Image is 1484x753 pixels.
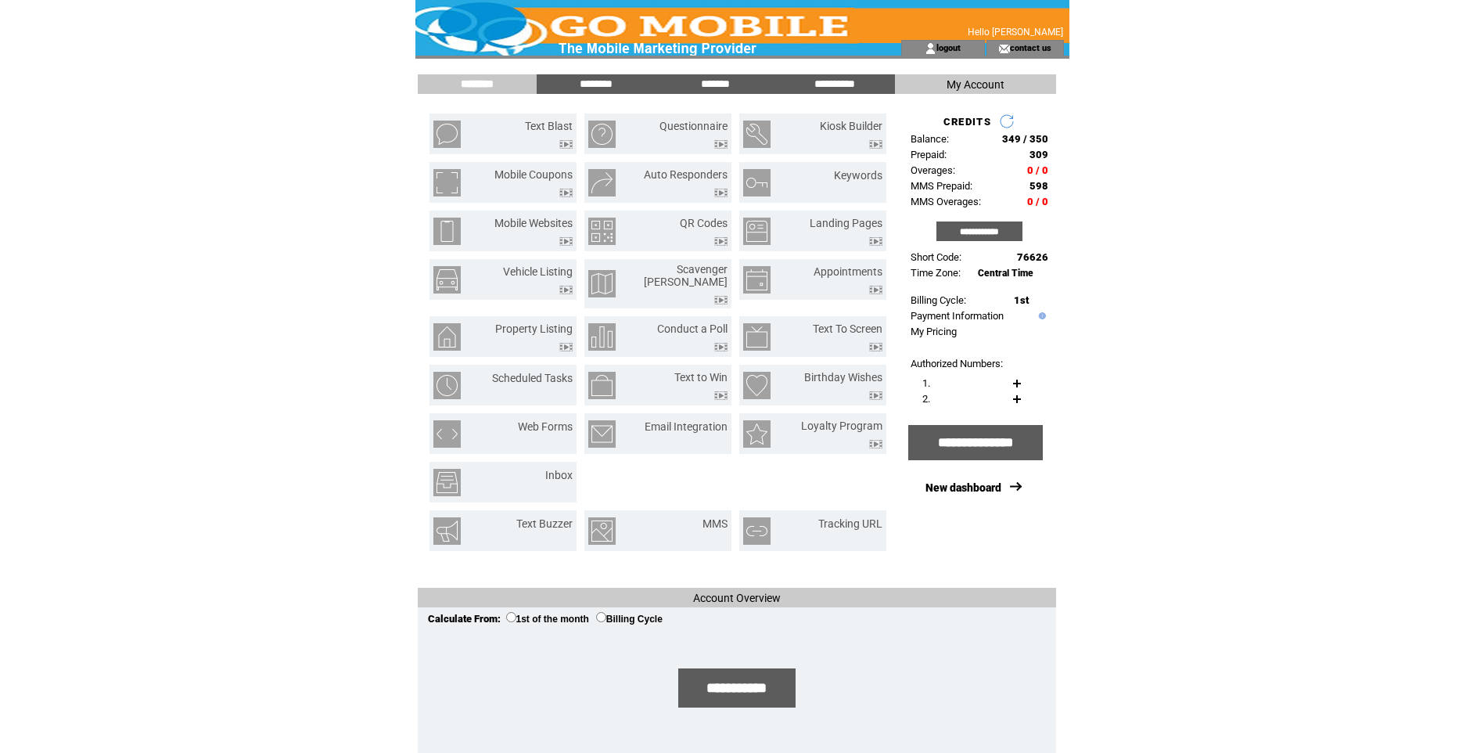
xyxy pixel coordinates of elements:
[1029,149,1048,160] span: 309
[559,237,573,246] img: video.png
[714,189,728,197] img: video.png
[657,322,728,335] a: Conduct a Poll
[968,27,1063,38] span: Hello [PERSON_NAME]
[494,168,573,181] a: Mobile Coupons
[869,343,882,351] img: video.png
[869,440,882,449] img: video.png
[702,517,728,530] a: MMS
[911,164,955,176] span: Overages:
[1010,42,1051,52] a: contact us
[674,371,728,384] a: Text to Win
[810,217,882,229] a: Landing Pages
[911,267,961,279] span: Time Zone:
[433,169,461,196] img: mobile-coupons.png
[911,196,981,207] span: MMS Overages:
[545,469,573,481] a: Inbox
[869,286,882,294] img: video.png
[1027,196,1048,207] span: 0 / 0
[911,180,972,192] span: MMS Prepaid:
[743,169,771,196] img: keywords.png
[588,323,616,351] img: conduct-a-poll.png
[925,42,936,55] img: account_icon.gif
[1002,133,1048,145] span: 349 / 350
[644,168,728,181] a: Auto Responders
[433,517,461,545] img: text-buzzer.png
[588,372,616,399] img: text-to-win.png
[659,120,728,132] a: Questionnaire
[680,217,728,229] a: QR Codes
[559,286,573,294] img: video.png
[495,322,573,335] a: Property Listing
[743,323,771,351] img: text-to-screen.png
[433,372,461,399] img: scheduled-tasks.png
[645,420,728,433] a: Email Integration
[693,592,781,604] span: Account Overview
[743,517,771,545] img: tracking-url.png
[492,372,573,384] a: Scheduled Tasks
[1014,294,1029,306] span: 1st
[743,420,771,448] img: loyalty-program.png
[433,469,461,496] img: inbox.png
[911,251,961,263] span: Short Code:
[433,218,461,245] img: mobile-websites.png
[714,237,728,246] img: video.png
[433,420,461,448] img: web-forms.png
[516,517,573,530] a: Text Buzzer
[588,169,616,196] img: auto-responders.png
[428,613,501,625] span: Calculate From:
[506,614,589,625] label: 1st of the month
[978,268,1033,279] span: Central Time
[820,120,882,132] a: Kiosk Builder
[743,218,771,245] img: landing-pages.png
[596,614,663,625] label: Billing Cycle
[714,343,728,351] img: video.png
[559,140,573,149] img: video.png
[814,265,882,278] a: Appointments
[804,371,882,384] a: Birthday Wishes
[911,149,947,160] span: Prepaid:
[998,42,1010,55] img: contact_us_icon.gif
[714,391,728,400] img: video.png
[943,116,991,128] span: CREDITS
[518,420,573,433] a: Web Forms
[936,42,961,52] a: logout
[588,517,616,545] img: mms.png
[559,189,573,197] img: video.png
[506,612,516,622] input: 1st of the month
[644,263,728,288] a: Scavenger [PERSON_NAME]
[743,121,771,148] img: kiosk-builder.png
[588,420,616,448] img: email-integration.png
[433,121,461,148] img: text-blast.png
[869,140,882,149] img: video.png
[922,377,930,389] span: 1.
[947,78,1004,91] span: My Account
[834,169,882,182] a: Keywords
[818,517,882,530] a: Tracking URL
[714,296,728,304] img: video.png
[588,121,616,148] img: questionnaire.png
[869,391,882,400] img: video.png
[911,310,1004,322] a: Payment Information
[559,343,573,351] img: video.png
[743,266,771,294] img: appointments.png
[911,326,957,337] a: My Pricing
[911,294,966,306] span: Billing Cycle:
[1035,312,1046,319] img: help.gif
[911,358,1003,369] span: Authorized Numbers:
[525,120,573,132] a: Text Blast
[588,270,616,297] img: scavenger-hunt.png
[588,218,616,245] img: qr-codes.png
[911,133,949,145] span: Balance:
[925,481,1001,494] a: New dashboard
[869,237,882,246] img: video.png
[922,393,930,405] span: 2.
[1029,180,1048,192] span: 598
[743,372,771,399] img: birthday-wishes.png
[714,140,728,149] img: video.png
[1027,164,1048,176] span: 0 / 0
[494,217,573,229] a: Mobile Websites
[813,322,882,335] a: Text To Screen
[1017,251,1048,263] span: 76626
[801,420,882,432] a: Loyalty Program
[433,266,461,294] img: vehicle-listing.png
